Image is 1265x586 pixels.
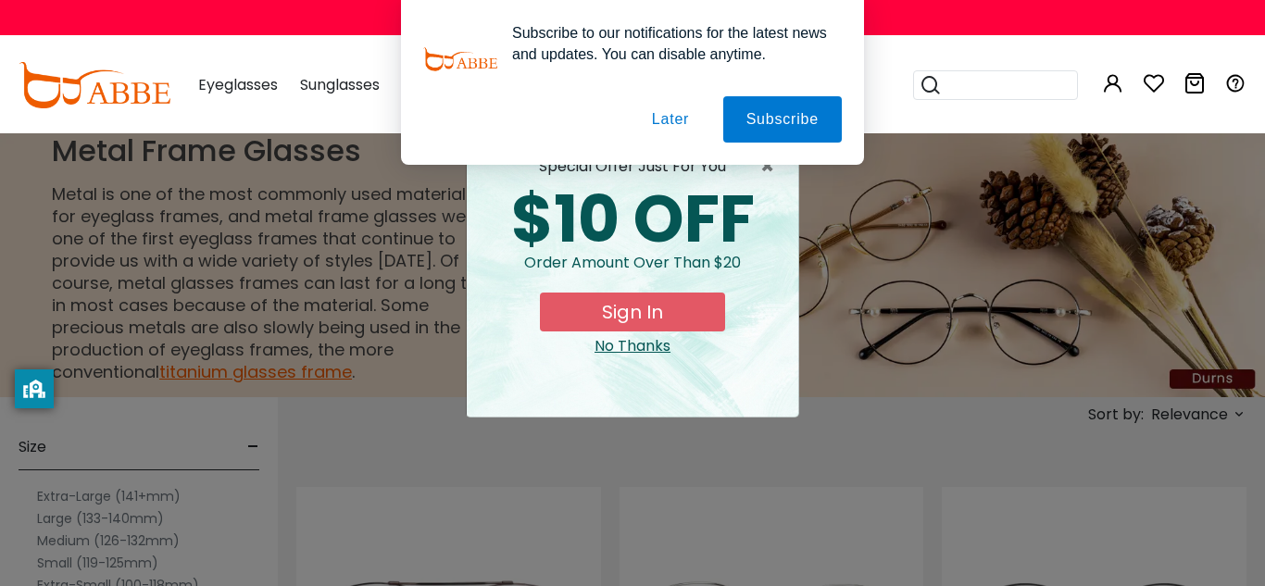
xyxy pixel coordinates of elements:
[760,156,783,178] button: Close
[423,22,497,96] img: notification icon
[497,22,842,65] div: Subscribe to our notifications for the latest news and updates. You can disable anytime.
[723,96,842,143] button: Subscribe
[482,335,783,357] div: Close
[15,369,54,408] button: privacy banner
[482,252,783,293] div: Order amount over than $20
[482,156,783,178] div: special offer just for you
[760,156,783,178] span: ×
[629,96,712,143] button: Later
[540,293,725,331] button: Sign In
[482,187,783,252] div: $10 OFF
